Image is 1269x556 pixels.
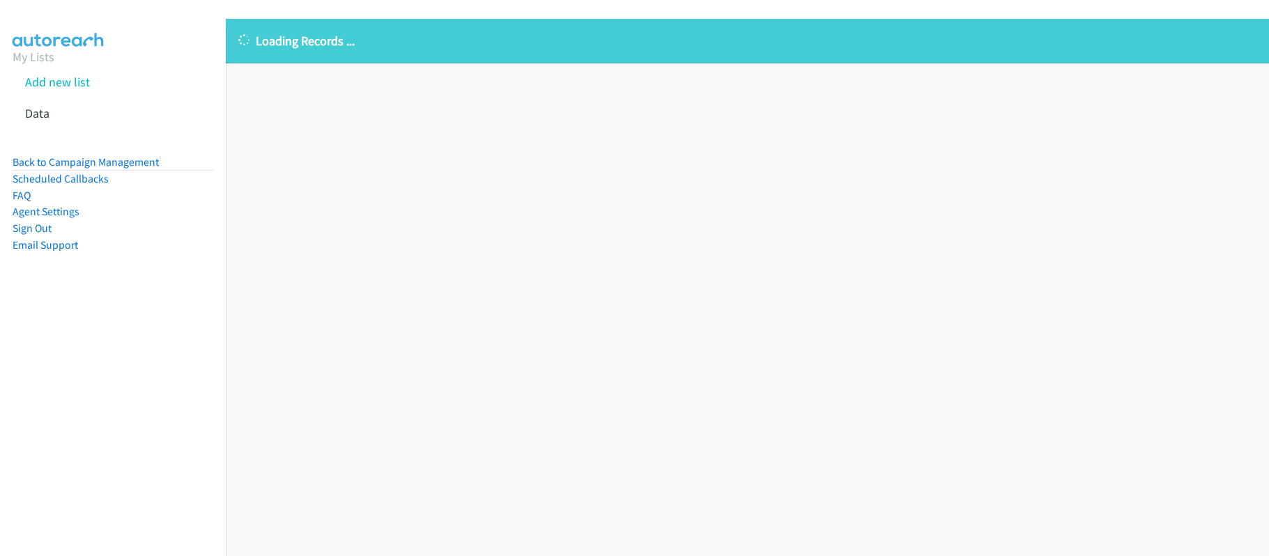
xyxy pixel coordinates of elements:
[13,205,79,218] a: Agent Settings
[13,189,31,202] a: FAQ
[13,238,78,252] a: Email Support
[25,105,49,121] a: Data
[13,155,159,169] a: Back to Campaign Management
[13,49,54,65] a: My Lists
[25,74,90,90] a: Add new list
[238,31,1256,50] p: Loading Records ...
[13,172,109,185] a: Scheduled Callbacks
[13,222,52,235] a: Sign Out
